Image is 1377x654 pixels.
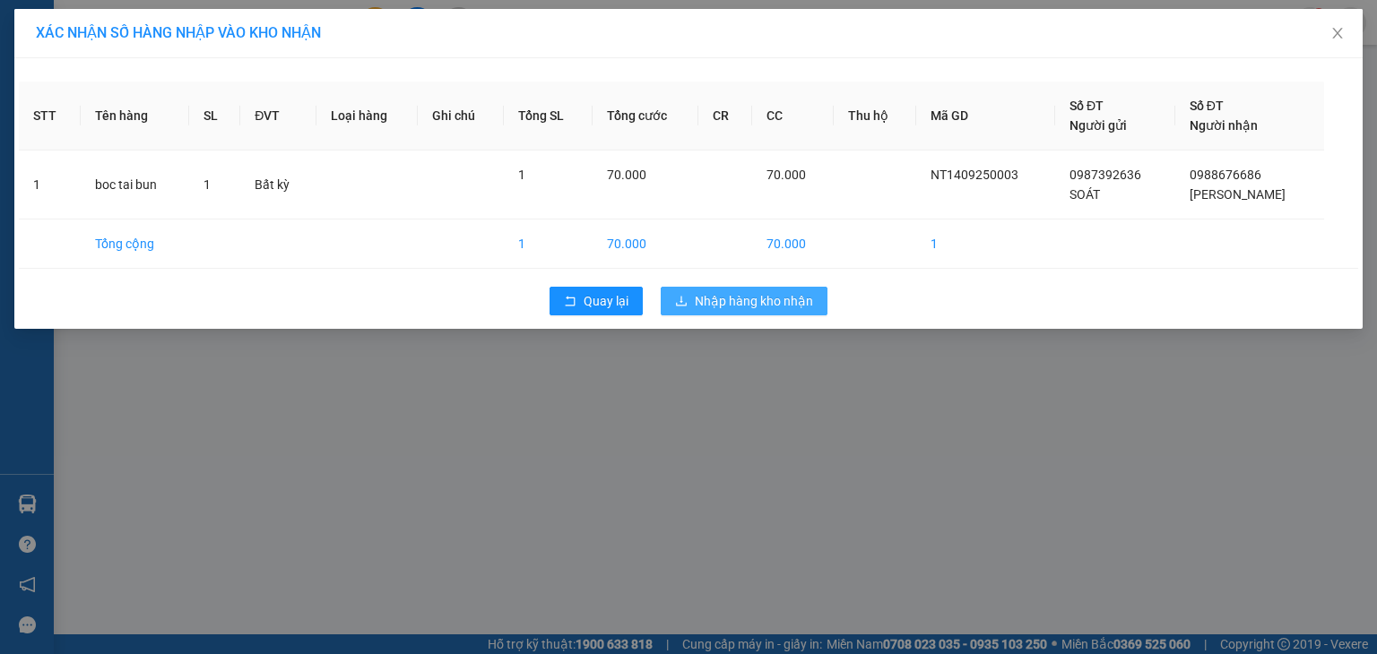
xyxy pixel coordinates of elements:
[1190,187,1286,202] span: [PERSON_NAME]
[752,82,834,151] th: CC
[19,82,81,151] th: STT
[1330,26,1345,40] span: close
[661,287,827,315] button: downloadNhập hàng kho nhận
[1190,99,1224,113] span: Số ĐT
[1190,168,1261,182] span: 0988676686
[695,291,813,311] span: Nhập hàng kho nhận
[675,295,688,309] span: download
[316,82,418,151] th: Loại hàng
[931,168,1018,182] span: NT1409250003
[418,82,504,151] th: Ghi chú
[593,82,698,151] th: Tổng cước
[81,82,189,151] th: Tên hàng
[752,219,834,269] td: 70.000
[1312,9,1363,59] button: Close
[916,219,1055,269] td: 1
[698,82,752,151] th: CR
[19,151,81,219] td: 1
[766,168,806,182] span: 70.000
[189,82,240,151] th: SL
[584,291,628,311] span: Quay lại
[518,168,525,182] span: 1
[564,295,576,309] span: rollback
[1070,168,1141,182] span: 0987392636
[1070,99,1104,113] span: Số ĐT
[81,151,189,219] td: boc tai bun
[504,82,593,151] th: Tổng SL
[240,151,316,219] td: Bất kỳ
[81,219,189,269] td: Tổng cộng
[916,82,1055,151] th: Mã GD
[1190,118,1258,133] span: Người nhận
[834,82,916,151] th: Thu hộ
[504,219,593,269] td: 1
[593,219,698,269] td: 70.000
[1070,118,1127,133] span: Người gửi
[240,82,316,151] th: ĐVT
[204,177,211,192] span: 1
[36,24,321,41] span: XÁC NHẬN SỐ HÀNG NHẬP VÀO KHO NHẬN
[1070,187,1100,202] span: SOÁT
[550,287,643,315] button: rollbackQuay lại
[607,168,646,182] span: 70.000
